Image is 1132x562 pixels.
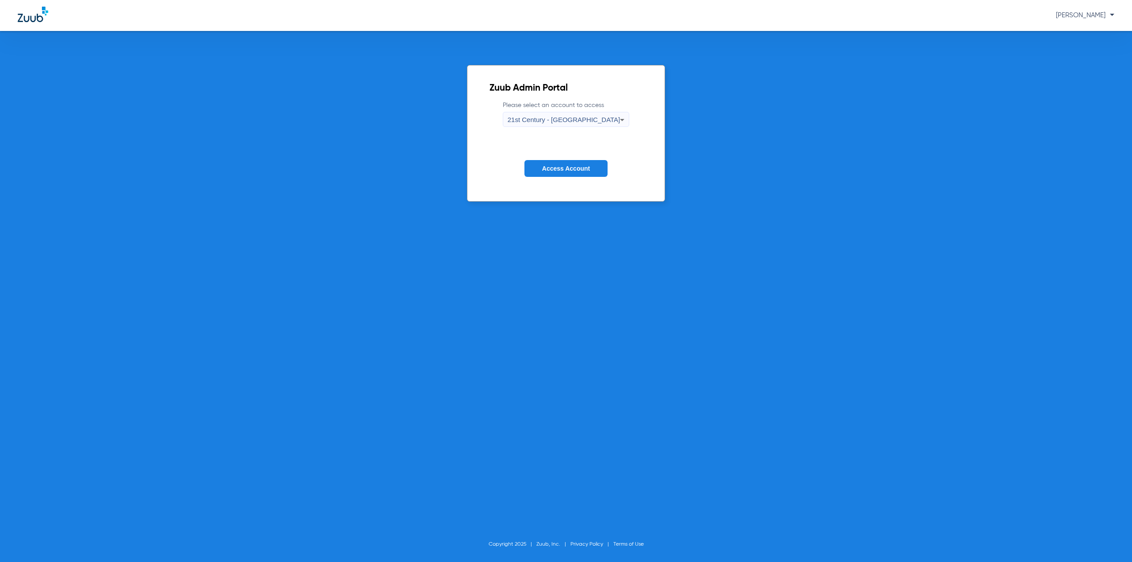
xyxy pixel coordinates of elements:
img: Zuub Logo [18,7,48,22]
span: [PERSON_NAME] [1056,12,1114,19]
a: Privacy Policy [570,542,603,547]
span: Access Account [542,165,590,172]
li: Zuub, Inc. [536,540,570,549]
h2: Zuub Admin Portal [490,84,643,93]
a: Terms of Use [613,542,644,547]
span: 21st Century - [GEOGRAPHIC_DATA] [508,116,620,123]
li: Copyright 2025 [489,540,536,549]
label: Please select an account to access [503,101,630,127]
button: Access Account [524,160,608,177]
